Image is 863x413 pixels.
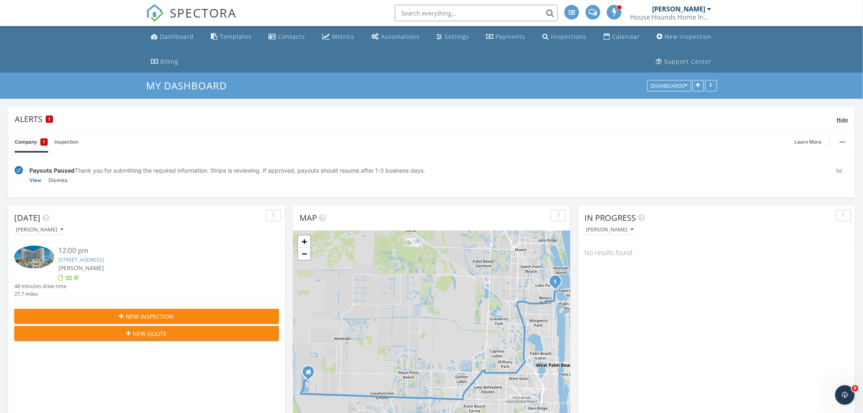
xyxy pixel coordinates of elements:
[54,131,78,153] a: Inspection
[14,282,66,290] div: 48 minutes drive time
[126,312,174,321] span: New Inspection
[58,256,104,263] a: [STREET_ADDRESS]
[319,29,358,44] a: Metrics
[665,33,712,40] div: New Inspection
[539,29,590,44] a: Inspections
[584,224,635,235] button: [PERSON_NAME]
[554,279,557,285] i: 1
[630,13,712,21] div: House Hounds Home Inspections LLC
[15,131,48,153] a: Company
[148,54,181,69] a: Billing
[332,33,354,40] div: Metrics
[15,166,23,175] img: under-review-2fe708636b114a7f4b8d.svg
[208,29,255,44] a: Templates
[586,227,633,233] div: [PERSON_NAME]
[395,5,558,21] input: Search everything...
[220,33,252,40] div: Templates
[852,385,859,392] span: 9
[14,290,66,298] div: 27.7 miles
[651,83,688,89] div: Dashboards
[279,33,305,40] div: Contacts
[298,248,310,260] a: Zoom out
[445,33,469,40] div: Settings
[299,212,317,223] span: Map
[133,329,167,338] span: New Quote
[653,5,706,13] div: [PERSON_NAME]
[795,138,827,146] a: Learn More
[496,33,526,40] div: Payments
[15,113,837,124] div: Alerts
[29,167,75,174] span: Payouts Paused
[837,116,848,123] span: Hide
[14,246,54,268] img: 9479617%2Fcover_photos%2FJlSfebfotpXKmSAryyQH%2Fsmall.jpg
[14,309,279,324] button: New Inspection
[29,176,41,184] a: View
[612,33,640,40] div: Calendar
[49,176,68,184] a: Dismiss
[578,242,855,264] div: No results found
[14,246,279,298] a: 12:00 pm [STREET_ADDRESS] [PERSON_NAME] 48 minutes drive time 27.7 miles
[146,79,234,92] a: My Dashboard
[14,224,65,235] button: [PERSON_NAME]
[647,80,691,92] button: Dashboards
[14,212,40,223] span: [DATE]
[266,29,309,44] a: Contacts
[600,29,643,44] a: Calendar
[308,372,313,377] div: 1206 Bushel Creek Xing, Loxahatchee FL 33470
[146,4,164,22] img: The Best Home Inspection Software - Spectora
[835,385,855,405] iframe: Intercom live chat
[298,235,310,248] a: Zoom in
[664,58,712,65] div: Support Center
[368,29,423,44] a: Automations (Basic)
[58,246,257,256] div: 12:00 pm
[483,29,529,44] a: Payments
[148,29,197,44] a: Dashboard
[830,166,848,184] div: 5d
[49,116,51,122] span: 1
[146,11,237,28] a: SPECTORA
[14,326,279,341] button: New Quote
[29,166,823,175] div: Thank you for submitting the required information. Stripe is reviewing. If approved, payouts shou...
[555,281,560,286] div: 220 Lake Shore Dr. 404, Lake Park, FL 33403
[16,227,63,233] div: [PERSON_NAME]
[584,212,636,223] span: In Progress
[160,33,194,40] div: Dashboard
[551,33,586,40] div: Inspections
[381,33,420,40] div: Automations
[434,29,473,44] a: Settings
[840,141,845,143] img: ellipsis-632cfdd7c38ec3a7d453.svg
[43,138,45,146] span: 1
[654,29,715,44] a: New Inspection
[653,54,715,69] a: Support Center
[58,264,104,272] span: [PERSON_NAME]
[160,58,178,65] div: Billing
[170,4,237,21] span: SPECTORA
